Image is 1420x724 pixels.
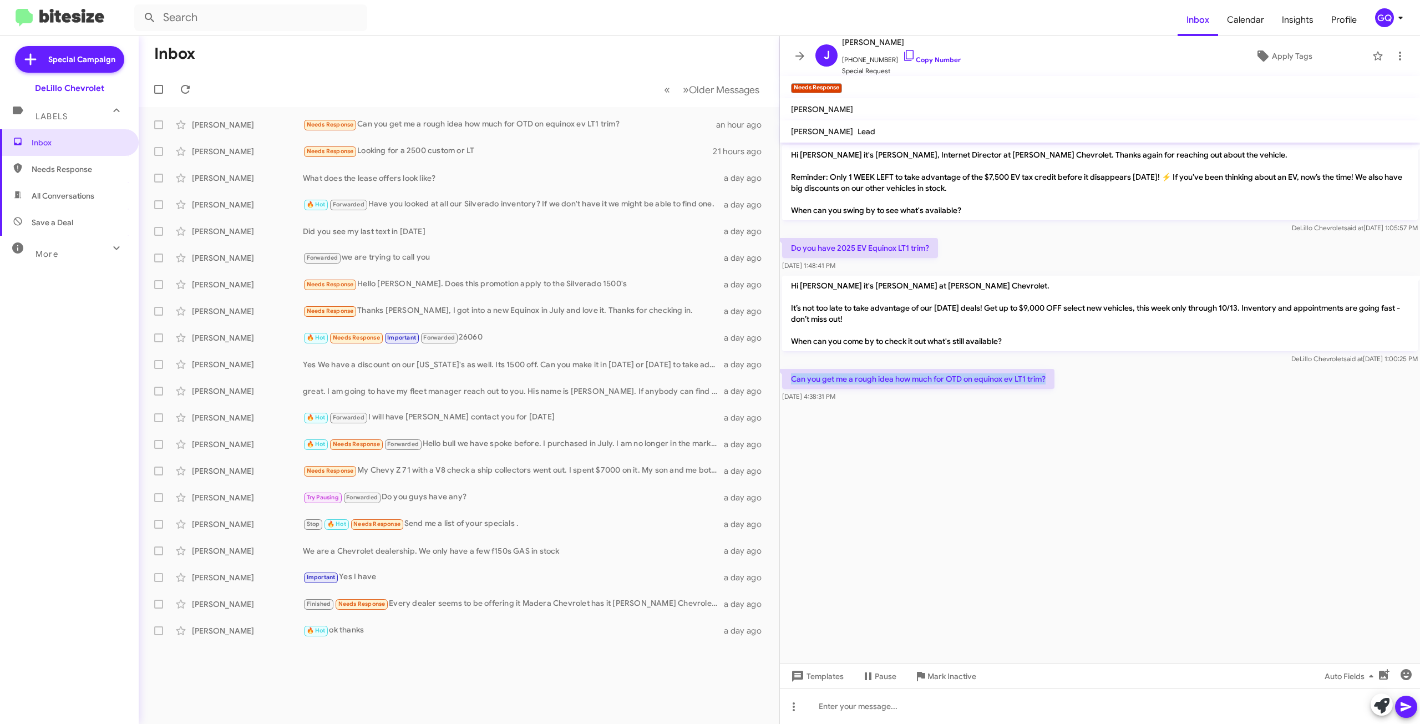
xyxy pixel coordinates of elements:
div: a day ago [723,279,770,290]
div: a day ago [723,439,770,450]
button: Previous [657,78,677,101]
div: [PERSON_NAME] [192,439,303,450]
div: What does the lease offers look like? [303,173,723,184]
div: [PERSON_NAME] [192,359,303,370]
span: Profile [1322,4,1366,36]
span: Needs Response [32,164,126,175]
div: [PERSON_NAME] [192,306,303,317]
div: Yes I have [303,571,723,584]
a: Inbox [1178,4,1218,36]
div: a day ago [723,599,770,610]
div: Send me a list of your specials . [303,518,723,530]
span: Forwarded [330,413,367,423]
span: 🔥 Hot [307,627,326,634]
div: Did you see my last text in [DATE] [303,226,723,237]
div: [PERSON_NAME] [192,252,303,264]
span: J [824,47,830,64]
span: Older Messages [689,84,759,96]
div: a day ago [723,545,770,556]
div: DeLillo Chevrolet [35,83,104,94]
div: a day ago [723,252,770,264]
span: Labels [35,112,68,121]
h1: Inbox [154,45,195,63]
p: Hi [PERSON_NAME] it's [PERSON_NAME], Internet Director at [PERSON_NAME] Chevrolet. Thanks again f... [782,145,1418,220]
div: a day ago [723,359,770,370]
span: Special Request [842,65,961,77]
div: [PERSON_NAME] [192,332,303,343]
button: Pause [853,666,905,686]
div: a day ago [723,572,770,583]
span: Needs Response [307,307,354,315]
span: [PERSON_NAME] [791,126,853,136]
span: Needs Response [353,520,400,528]
span: Lead [858,126,875,136]
span: Needs Response [307,121,354,128]
span: 🔥 Hot [307,414,326,421]
button: Auto Fields [1316,666,1387,686]
span: DeLillo Chevrolet [DATE] 1:00:25 PM [1291,355,1418,363]
a: Calendar [1218,4,1273,36]
div: We are a Chevrolet dealership. We only have a few f150s GAS in stock [303,545,723,556]
span: [DATE] 1:48:41 PM [782,261,835,270]
span: Auto Fields [1325,666,1378,686]
span: Forwarded [304,253,341,264]
button: Mark Inactive [905,666,985,686]
div: [PERSON_NAME] [192,465,303,477]
div: GQ [1375,8,1394,27]
p: Hi [PERSON_NAME] it's [PERSON_NAME] at [PERSON_NAME] Chevrolet. It’s not too late to take advanta... [782,276,1418,351]
span: Stop [307,520,320,528]
span: [PHONE_NUMBER] [842,49,961,65]
span: More [35,249,58,259]
span: Forwarded [421,333,458,343]
div: Thanks [PERSON_NAME], I got into a new Equinox in July and love it. Thanks for checking in. [303,305,723,317]
a: Copy Number [902,55,961,64]
div: [PERSON_NAME] [192,119,303,130]
div: Can you get me a rough idea how much for OTD on equinox ev LT1 trim? [303,118,716,131]
div: 21 hours ago [713,146,770,157]
span: Templates [789,666,844,686]
div: [PERSON_NAME] [192,173,303,184]
div: [PERSON_NAME] [192,625,303,636]
div: [PERSON_NAME] [192,519,303,530]
span: [PERSON_NAME] [842,36,961,49]
input: Search [134,4,367,31]
div: Every dealer seems to be offering it Madera Chevrolet has it [PERSON_NAME] Chevrolet has it in [G... [303,598,723,610]
div: 26060 [303,331,723,344]
div: Looking for a 2500 custom or LT [303,145,713,158]
span: Needs Response [333,441,380,448]
span: said at [1344,224,1363,232]
div: I will have [PERSON_NAME] contact you for [DATE] [303,411,723,424]
p: Do you have 2025 EV Equinox LT1 trim? [782,238,938,258]
span: Needs Response [307,281,354,288]
span: 🔥 Hot [327,520,346,528]
small: Needs Response [791,83,842,93]
span: [PERSON_NAME] [791,104,853,114]
span: Inbox [32,137,126,148]
span: » [683,83,689,97]
div: great. I am going to have my fleet manager reach out to you. His name is [PERSON_NAME]. If anybod... [303,386,723,397]
span: Important [307,574,336,581]
div: Do you guys have any? [303,491,723,504]
div: we are trying to call you [303,251,723,264]
span: Finished [307,600,331,607]
span: Needs Response [307,148,354,155]
div: [PERSON_NAME] [192,545,303,556]
span: « [664,83,670,97]
span: Forwarded [330,200,367,210]
span: Save a Deal [32,217,73,228]
div: a day ago [723,492,770,503]
div: a day ago [723,226,770,237]
div: [PERSON_NAME] [192,279,303,290]
span: Mark Inactive [927,666,976,686]
a: Special Campaign [15,46,124,73]
div: a day ago [723,173,770,184]
span: [DATE] 4:38:31 PM [782,392,835,401]
button: Apply Tags [1200,46,1367,66]
span: Needs Response [333,334,380,341]
span: Needs Response [307,467,354,474]
nav: Page navigation example [658,78,766,101]
span: Pause [875,666,896,686]
span: 🔥 Hot [307,334,326,341]
button: Templates [780,666,853,686]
